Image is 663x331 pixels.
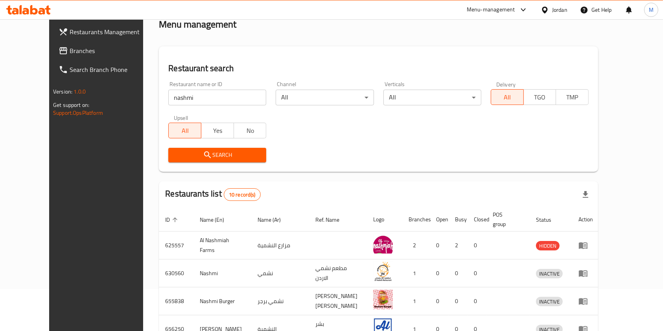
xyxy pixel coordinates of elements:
[536,297,563,306] span: INACTIVE
[53,86,72,97] span: Version:
[402,208,430,232] th: Branches
[430,208,449,232] th: Open
[251,232,309,259] td: مزارع النشمية
[53,108,103,118] a: Support.OpsPlatform
[402,287,430,315] td: 1
[496,81,516,87] label: Delivery
[70,46,154,55] span: Branches
[491,89,524,105] button: All
[430,259,449,287] td: 0
[237,125,263,136] span: No
[468,259,486,287] td: 0
[449,287,468,315] td: 0
[174,115,188,120] label: Upsell
[494,92,521,103] span: All
[578,268,593,278] div: Menu
[53,100,89,110] span: Get support on:
[74,86,86,97] span: 1.0.0
[373,290,393,309] img: Nashmi Burger
[159,232,193,259] td: 625557
[536,241,560,250] span: HIDDEN
[224,191,260,199] span: 10 record(s)
[523,89,556,105] button: TGO
[373,234,393,254] img: Al Nashmiah Farms
[315,215,350,224] span: Ref. Name
[383,90,481,105] div: All
[70,65,154,74] span: Search Branch Phone
[402,259,430,287] td: 1
[193,259,251,287] td: Nashmi
[70,27,154,37] span: Restaurants Management
[168,123,201,138] button: All
[52,22,160,41] a: Restaurants Management
[493,210,520,229] span: POS group
[200,215,234,224] span: Name (En)
[251,259,309,287] td: نشمي
[159,259,193,287] td: 630560
[309,259,367,287] td: مطعم نشمي الاردن
[224,188,261,201] div: Total records count
[536,215,562,224] span: Status
[168,63,589,74] h2: Restaurant search
[165,215,180,224] span: ID
[201,123,234,138] button: Yes
[204,125,231,136] span: Yes
[536,269,563,278] span: INACTIVE
[234,123,267,138] button: No
[578,241,593,250] div: Menu
[159,287,193,315] td: 655838
[52,60,160,79] a: Search Branch Phone
[373,262,393,281] img: Nashmi
[251,287,309,315] td: نشمي برجر
[175,150,260,160] span: Search
[559,92,586,103] span: TMP
[449,232,468,259] td: 2
[168,148,266,162] button: Search
[468,232,486,259] td: 0
[430,232,449,259] td: 0
[468,287,486,315] td: 0
[430,287,449,315] td: 0
[576,185,595,204] div: Export file
[556,89,589,105] button: TMP
[193,232,251,259] td: Al Nashmiah Farms
[527,92,553,103] span: TGO
[552,6,567,14] div: Jordan
[467,5,515,15] div: Menu-management
[468,208,486,232] th: Closed
[52,41,160,60] a: Branches
[578,296,593,306] div: Menu
[258,215,291,224] span: Name (Ar)
[572,208,599,232] th: Action
[367,208,402,232] th: Logo
[159,18,236,31] h2: Menu management
[449,259,468,287] td: 0
[276,90,374,105] div: All
[649,6,654,14] span: M
[165,188,260,201] h2: Restaurants list
[193,287,251,315] td: Nashmi Burger
[402,232,430,259] td: 2
[172,125,198,136] span: All
[309,287,367,315] td: [PERSON_NAME] [PERSON_NAME]
[168,90,266,105] input: Search for restaurant name or ID..
[449,208,468,232] th: Busy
